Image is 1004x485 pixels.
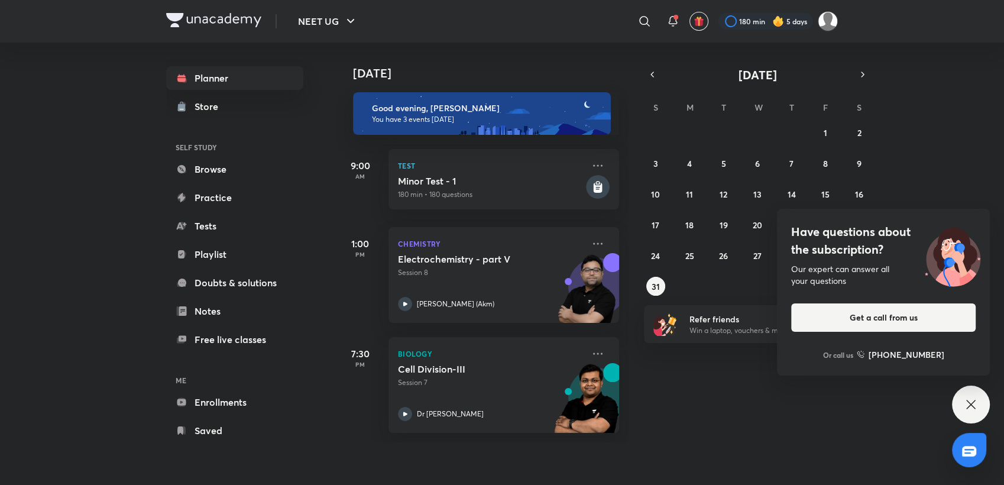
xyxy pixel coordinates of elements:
h6: Refer friends [689,313,835,325]
button: August 17, 2025 [646,215,665,234]
div: Store [195,99,225,114]
abbr: August 1, 2025 [824,127,827,138]
abbr: August 27, 2025 [753,250,762,261]
button: August 26, 2025 [714,246,733,265]
p: [PERSON_NAME] (Akm) [417,299,494,309]
abbr: August 13, 2025 [753,189,762,200]
p: Session 7 [398,377,584,388]
img: streak [772,15,784,27]
abbr: August 10, 2025 [651,189,660,200]
abbr: August 2, 2025 [857,127,862,138]
abbr: August 14, 2025 [787,189,795,200]
abbr: August 17, 2025 [652,219,659,231]
a: Enrollments [166,390,303,414]
h5: 7:30 [336,347,384,361]
a: Planner [166,66,303,90]
a: Doubts & solutions [166,271,303,295]
button: August 6, 2025 [748,154,767,173]
span: [DATE] [739,67,777,83]
h5: Electrochemistry - part V [398,253,545,265]
button: August 7, 2025 [782,154,801,173]
p: Win a laptop, vouchers & more [689,325,835,336]
h5: 1:00 [336,237,384,251]
a: Tests [166,214,303,238]
p: Biology [398,347,584,361]
abbr: August 26, 2025 [719,250,728,261]
div: Our expert can answer all your questions [791,263,976,287]
abbr: Saturday [857,102,862,113]
button: NEET UG [291,9,365,33]
h4: Have questions about the subscription? [791,223,976,258]
h6: SELF STUDY [166,137,303,157]
abbr: August 25, 2025 [685,250,694,261]
h5: 9:00 [336,159,384,173]
abbr: August 8, 2025 [823,158,828,169]
img: Payal [818,11,838,31]
a: Store [166,95,303,118]
button: August 9, 2025 [850,154,869,173]
button: August 15, 2025 [816,185,835,203]
h6: ME [166,370,303,390]
button: Get a call from us [791,303,976,332]
p: Session 8 [398,267,584,278]
abbr: August 31, 2025 [652,281,660,292]
h6: Good evening, [PERSON_NAME] [372,103,600,114]
abbr: August 20, 2025 [753,219,762,231]
abbr: Wednesday [754,102,763,113]
img: unacademy [554,253,619,335]
abbr: Tuesday [721,102,726,113]
img: referral [653,312,677,336]
button: August 5, 2025 [714,154,733,173]
p: Test [398,159,584,173]
button: August 13, 2025 [748,185,767,203]
a: Free live classes [166,328,303,351]
button: August 18, 2025 [680,215,699,234]
abbr: August 4, 2025 [687,158,692,169]
p: You have 3 events [DATE] [372,115,600,124]
a: [PHONE_NUMBER] [857,348,944,361]
abbr: August 12, 2025 [720,189,727,200]
h5: Cell Division-III [398,363,545,375]
abbr: August 19, 2025 [720,219,728,231]
img: evening [353,92,611,135]
button: August 19, 2025 [714,215,733,234]
p: Dr [PERSON_NAME] [417,409,484,419]
h6: [PHONE_NUMBER] [869,348,944,361]
abbr: Monday [686,102,694,113]
abbr: August 7, 2025 [789,158,794,169]
a: Saved [166,419,303,442]
button: August 4, 2025 [680,154,699,173]
button: August 10, 2025 [646,185,665,203]
abbr: Thursday [789,102,794,113]
img: Company Logo [166,13,261,27]
button: August 31, 2025 [646,277,665,296]
button: August 12, 2025 [714,185,733,203]
img: unacademy [554,363,619,445]
abbr: August 5, 2025 [721,158,726,169]
button: August 20, 2025 [748,215,767,234]
button: August 8, 2025 [816,154,835,173]
a: Practice [166,186,303,209]
button: August 11, 2025 [680,185,699,203]
p: PM [336,361,384,368]
h4: [DATE] [353,66,631,80]
button: August 3, 2025 [646,154,665,173]
a: Notes [166,299,303,323]
button: August 16, 2025 [850,185,869,203]
p: PM [336,251,384,258]
abbr: August 15, 2025 [821,189,830,200]
button: [DATE] [660,66,854,83]
a: Company Logo [166,13,261,30]
abbr: August 16, 2025 [855,189,863,200]
button: August 2, 2025 [850,123,869,142]
h5: Minor Test - 1 [398,175,584,187]
abbr: August 18, 2025 [685,219,694,231]
p: Chemistry [398,237,584,251]
abbr: August 3, 2025 [653,158,658,169]
a: Playlist [166,242,303,266]
abbr: August 9, 2025 [857,158,862,169]
abbr: August 11, 2025 [686,189,693,200]
p: 180 min • 180 questions [398,189,584,200]
a: Browse [166,157,303,181]
p: Or call us [823,350,853,360]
